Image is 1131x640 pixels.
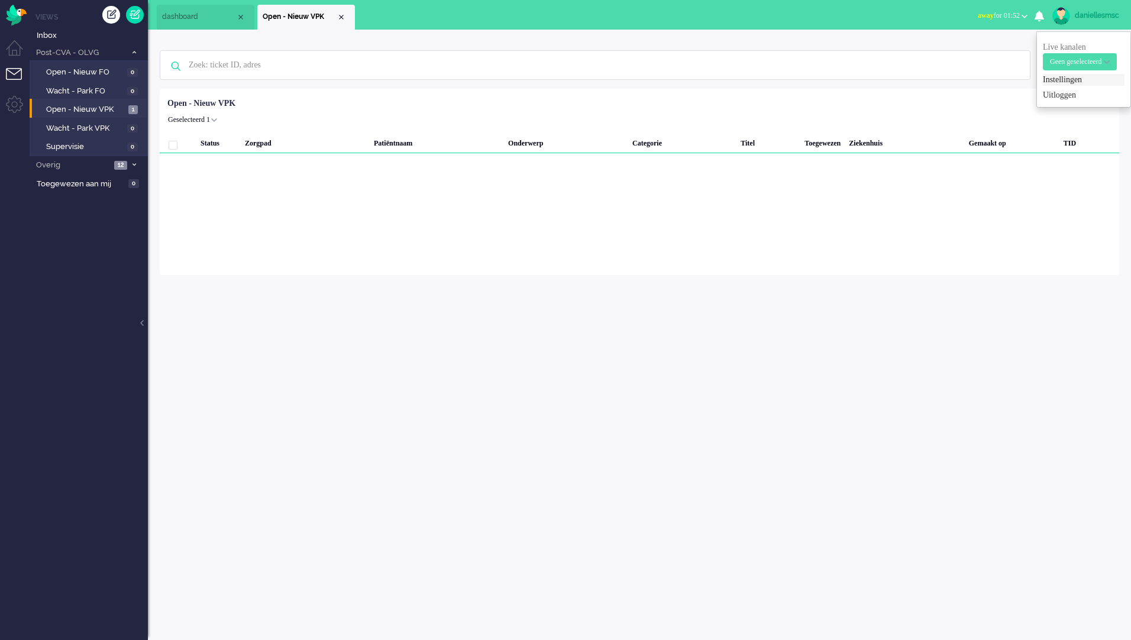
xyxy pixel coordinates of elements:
a: Omnidesk [6,8,27,17]
span: for 01:52 [978,11,1020,20]
span: Geen geselecteerd [1050,57,1102,66]
div: Categorie [628,130,736,153]
div: Onderwerp [504,130,628,153]
span: Open - Nieuw VPK [263,12,337,22]
span: Overig [34,160,111,171]
div: Geselecteerd 1 [164,111,221,129]
img: flow_omnibird.svg [6,5,27,25]
li: Tickets menu [6,68,33,95]
a: Instellingen [1043,74,1124,86]
li: Dashboard [157,5,254,30]
span: Inbox [37,30,148,41]
img: avatar [1052,7,1070,25]
a: Uitloggen [1043,89,1124,101]
li: awayfor 01:52 [971,4,1035,30]
span: Post-CVA - OLVG [34,47,126,59]
a: Open - Nieuw FO 0 [34,65,147,78]
div: TID [1059,130,1119,153]
span: Open - Nieuw FO [46,67,124,78]
li: Dashboard menu [6,40,33,67]
span: away [978,11,994,20]
span: Open - Nieuw VPK [46,104,125,115]
div: Patiëntnaam [370,130,504,153]
a: Quick Ticket [126,6,144,24]
span: dashboard [162,12,236,22]
button: Geen geselecteerd [1043,53,1117,70]
a: Wacht - Park FO 0 [34,84,147,97]
div: Creëer ticket [102,6,120,24]
li: View [257,5,355,30]
a: Inbox [34,28,148,41]
div: Toegewezen [800,130,845,153]
span: 0 [128,179,139,188]
span: Wacht - Park FO [46,86,124,97]
span: 0 [127,124,138,133]
div: Close tab [337,12,346,22]
span: Toegewezen aan mij [37,179,125,190]
a: Supervisie 0 [34,140,147,153]
a: Open - Nieuw VPK 1 [34,102,147,115]
span: 0 [127,68,138,77]
span: Wacht - Park VPK [46,123,124,134]
span: 0 [127,87,138,96]
span: 12 [114,161,127,170]
span: 1 [128,105,138,114]
a: daniellesmsc [1050,7,1119,25]
div: Zorgpad [241,130,340,153]
span: 0 [127,143,138,151]
a: Wacht - Park VPK 0 [34,121,147,134]
div: Open - Nieuw VPK [167,98,235,109]
div: Titel [736,130,800,153]
a: Toegewezen aan mij 0 [34,177,148,190]
img: ic-search-icon.svg [160,51,191,82]
div: daniellesmsc [1075,9,1119,21]
span: Supervisie [46,141,124,153]
li: Views [35,12,148,22]
div: Ziekenhuis [845,130,964,153]
div: Status [196,130,241,153]
span: Live kanalen [1043,43,1117,66]
button: awayfor 01:52 [971,7,1035,24]
input: Zoek: ticket ID, adres [180,51,1014,79]
li: Admin menu [6,96,33,122]
div: Gemaakt op [965,130,1059,153]
div: Close tab [236,12,245,22]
